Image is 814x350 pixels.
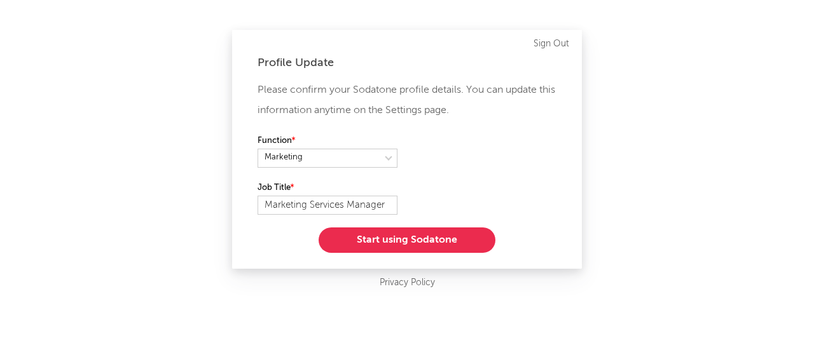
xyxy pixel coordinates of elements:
a: Sign Out [534,36,569,51]
div: Profile Update [258,55,556,71]
label: Job Title [258,180,397,196]
p: Please confirm your Sodatone profile details. You can update this information anytime on the Sett... [258,80,556,121]
a: Privacy Policy [380,275,435,291]
button: Start using Sodatone [319,227,495,253]
label: Function [258,133,397,149]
